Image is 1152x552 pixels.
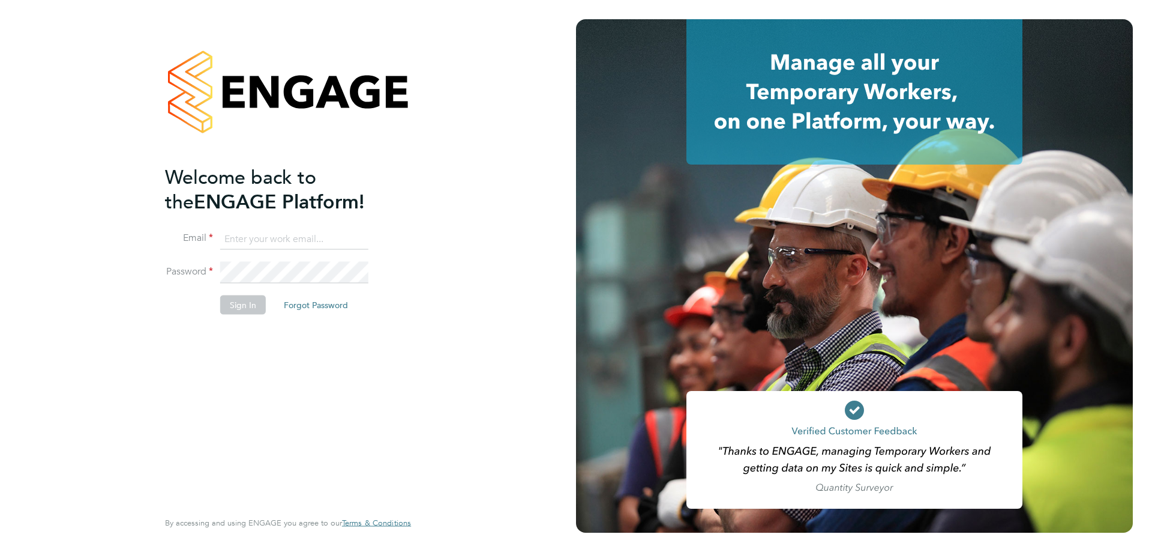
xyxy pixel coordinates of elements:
button: Sign In [220,296,266,315]
span: Terms & Conditions [342,518,411,528]
span: By accessing and using ENGAGE you agree to our [165,518,411,528]
span: Welcome back to the [165,165,316,213]
h2: ENGAGE Platform! [165,165,399,214]
label: Password [165,265,213,278]
label: Email [165,232,213,244]
input: Enter your work email... [220,228,368,250]
button: Forgot Password [274,296,358,315]
a: Terms & Conditions [342,518,411,528]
